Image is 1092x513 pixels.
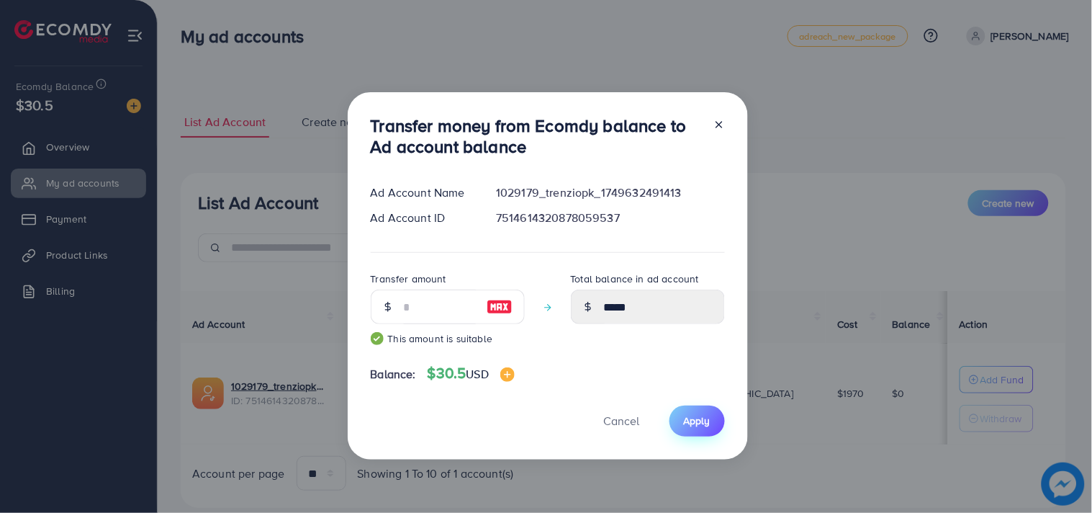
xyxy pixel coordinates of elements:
img: guide [371,332,384,345]
div: Ad Account ID [359,210,485,226]
div: 7514614320878059537 [484,210,736,226]
button: Cancel [586,406,658,437]
h4: $30.5 [428,365,515,383]
img: image [487,298,513,316]
label: Total balance in ad account [571,272,699,286]
label: Transfer amount [371,272,446,286]
img: image [500,367,515,382]
h3: Transfer money from Ecomdy balance to Ad account balance [371,115,702,157]
div: 1029179_trenziopk_1749632491413 [484,184,736,201]
div: Ad Account Name [359,184,485,201]
span: USD [466,366,489,382]
span: Cancel [604,413,640,429]
span: Balance: [371,366,416,383]
button: Apply [669,406,725,437]
small: This amount is suitable [371,331,525,346]
span: Apply [684,414,710,428]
